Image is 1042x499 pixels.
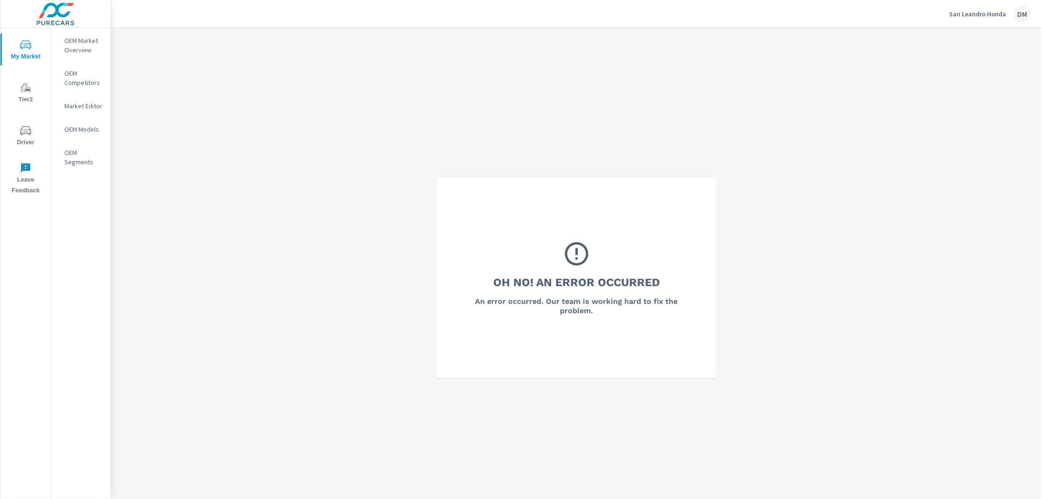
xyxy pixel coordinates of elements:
[3,125,48,148] span: Driver
[64,101,103,111] p: Market Editor
[64,125,103,134] p: OEM Models
[64,148,103,167] p: OEM Segments
[51,99,111,113] div: Market Editor
[3,39,48,62] span: My Market
[51,34,111,57] div: OEM Market Overview
[51,146,111,169] div: OEM Segments
[64,69,103,87] p: OEM Competitors
[950,10,1007,18] p: San Leandro Honda
[3,82,48,105] span: Tier2
[51,122,111,136] div: OEM Models
[64,36,103,55] p: OEM Market Overview
[1014,6,1031,22] div: DM
[3,162,48,196] span: Leave Feedback
[51,66,111,90] div: OEM Competitors
[0,28,51,200] div: nav menu
[462,297,692,316] h6: An error occurred. Our team is working hard to fix the problem.
[493,274,660,290] h3: Oh No! An Error Occurred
